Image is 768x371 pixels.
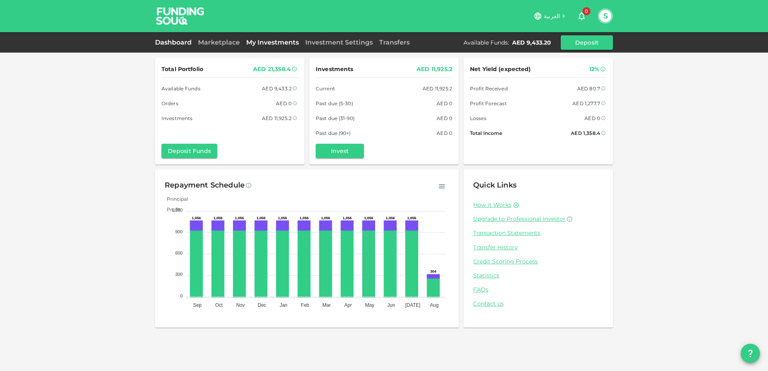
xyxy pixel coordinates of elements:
[161,64,203,74] span: Total Portfolio
[584,114,600,122] div: AED 0
[215,302,223,308] tspan: Oct
[175,251,182,255] tspan: 600
[258,302,266,308] tspan: Dec
[165,179,245,192] div: Repayment Schedule
[470,84,508,93] span: Profit Received
[430,302,439,308] tspan: Aug
[473,244,603,251] a: Transfer History
[236,302,245,308] tspan: Nov
[344,302,352,308] tspan: Apr
[262,84,292,93] div: AED 9,433.2
[376,39,413,46] a: Transfers
[599,10,611,22] button: S
[571,129,600,137] div: AED 1,358.4
[473,258,603,265] a: Credit Scoring Process
[437,114,452,122] div: AED 0
[470,114,486,122] span: Losses
[473,286,603,294] a: FAQs
[316,144,364,158] button: Invest
[280,302,287,308] tspan: Jan
[405,302,421,308] tspan: [DATE]
[387,302,395,308] tspan: Jun
[161,99,178,108] span: Orders
[423,84,452,93] div: AED 11,925.2
[473,215,603,223] a: Upgrade to Professional Investor
[512,39,551,47] div: AED 9,433.20
[180,294,182,298] tspan: 0
[195,39,243,46] a: Marketplace
[161,114,192,122] span: Investments
[589,64,599,74] div: 12%
[470,99,507,108] span: Profit Forecast
[365,302,374,308] tspan: May
[473,272,603,279] a: Statistics
[161,144,217,158] button: Deposit Funds
[193,302,202,308] tspan: Sep
[470,129,502,137] span: Total Income
[417,64,452,74] div: AED 11,925.2
[577,84,600,93] div: AED 80.7
[243,39,302,46] a: My Investments
[276,99,292,108] div: AED 0
[572,99,600,108] div: AED 1,277.7
[316,114,355,122] span: Past due (31-90)
[470,64,531,74] span: Net Yield (expected)
[302,39,376,46] a: Investment Settings
[323,302,331,308] tspan: Mar
[473,300,603,308] a: Contact us
[175,272,182,277] tspan: 300
[574,8,590,24] button: 0
[582,7,590,15] span: 0
[473,215,566,222] span: Upgrade to Professional Investor
[437,99,452,108] div: AED 0
[262,114,292,122] div: AED 11,925.2
[161,84,200,93] span: Available Funds
[175,229,182,234] tspan: 900
[561,35,613,50] button: Deposit
[316,129,351,137] span: Past due (90+)
[161,206,180,212] span: Profit
[253,64,291,74] div: AED 21,358.4
[316,84,335,93] span: Current
[437,129,452,137] div: AED 0
[473,181,517,190] span: Quick Links
[473,229,603,237] a: Transaction Statements
[316,99,353,108] span: Past due (5-30)
[741,344,760,363] button: question
[161,196,188,202] span: Principal
[316,64,353,74] span: Investments
[544,12,560,20] span: العربية
[172,208,183,212] tspan: 1,200
[464,39,509,47] div: Available Funds :
[301,302,309,308] tspan: Feb
[155,39,195,46] a: Dashboard
[473,201,511,209] a: How it Works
